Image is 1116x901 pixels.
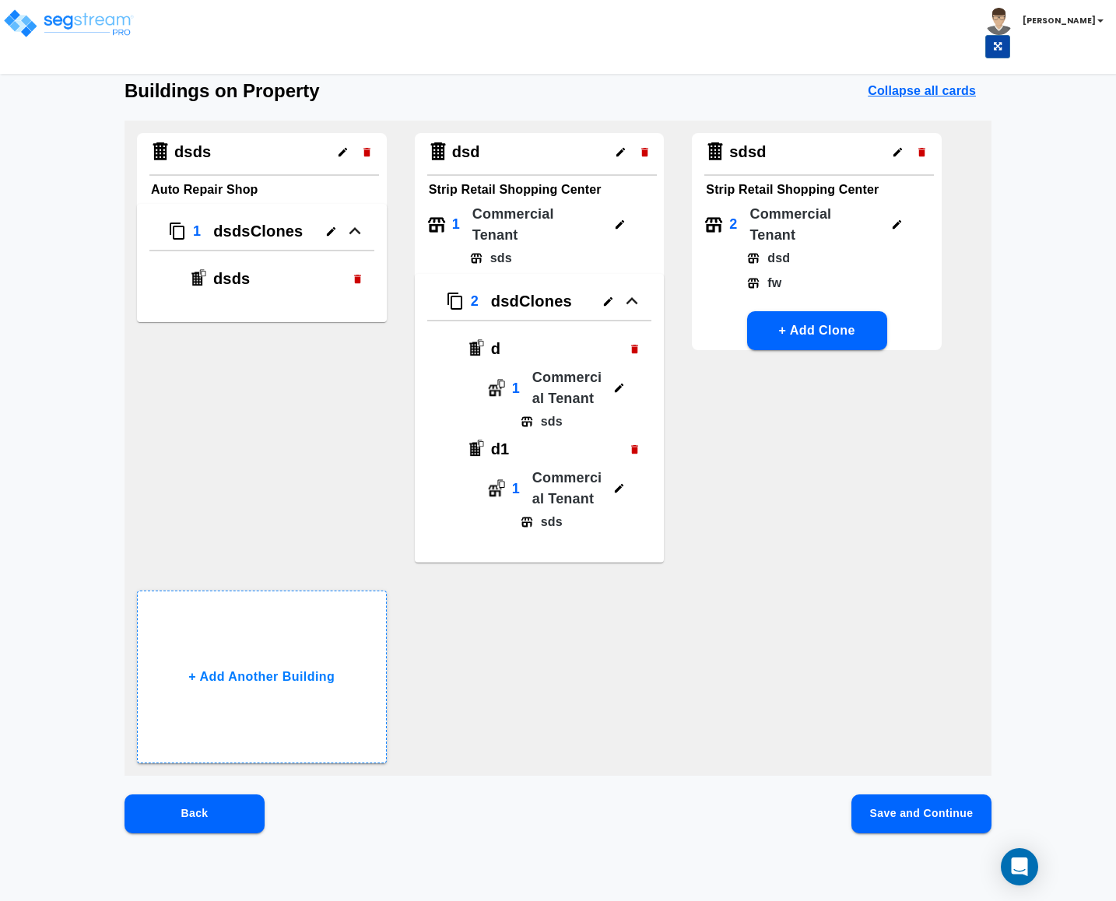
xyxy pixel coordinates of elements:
[491,339,623,359] h4: d
[1023,15,1096,26] b: [PERSON_NAME]
[483,249,512,268] p: sds
[188,269,207,288] img: Building Icon
[446,292,465,310] img: Clone Icon
[747,311,887,350] button: + Add Clone
[466,440,485,458] img: Building Icon
[415,337,665,563] div: Clone Icon1dsdsClones
[168,222,187,240] img: Clone Icon
[491,289,572,313] p: dsd Clones
[868,82,976,100] p: Collapse all cards
[851,794,991,833] button: Save and Continue
[415,274,665,337] button: Clone Icon2dsdClones
[491,440,623,459] h4: d1
[521,516,533,528] img: Tenant Icon
[488,479,506,498] img: Tenant Icon
[193,221,201,242] p: 1
[512,480,520,497] h4: 1
[174,142,211,162] h4: dsds
[466,339,485,358] img: Building Icon
[750,204,879,246] p: Commercial Tenant
[471,291,479,312] p: 2
[704,216,723,234] img: Tenant Icon
[137,591,387,763] button: + Add Another Building
[125,794,265,833] button: Back
[213,219,303,243] p: dsds Clones
[452,214,460,235] p: 1
[533,513,563,531] p: sds
[125,80,320,102] h3: Buildings on Property
[137,204,387,267] button: Clone Icon1dsdsClones
[213,269,346,289] h4: dsds
[512,380,520,397] h4: 1
[985,8,1012,35] img: avatar.png
[760,274,781,293] p: fw
[2,8,135,39] img: logo_pro_r.png
[706,179,928,201] h6: Strip Retail Shopping Center
[747,277,760,289] img: Tenant Icon
[760,249,790,268] p: dsd
[521,415,533,428] img: Tenant Icon
[472,204,602,246] p: Commercial Tenant
[729,214,737,235] p: 2
[149,141,171,163] img: Building Icon
[452,142,480,162] h4: dsd
[1001,848,1038,885] div: Open Intercom Messenger
[470,252,483,265] img: Tenant Icon
[137,267,387,322] div: Clone Icon1dsdsClones
[427,141,449,163] img: Building Icon
[427,216,446,234] img: Tenant Icon
[704,141,726,163] img: Building Icon
[747,252,760,265] img: Tenant Icon
[532,468,607,510] p: Commercial Tenant
[729,142,766,162] h4: sdsd
[533,412,563,431] p: sds
[488,379,506,398] img: Tenant Icon
[429,179,651,201] h6: Strip Retail Shopping Center
[532,367,607,409] p: Commercial Tenant
[151,179,373,201] h6: Auto Repair Shop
